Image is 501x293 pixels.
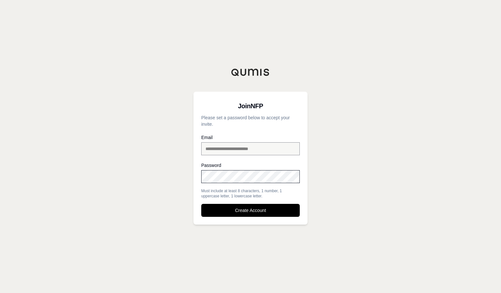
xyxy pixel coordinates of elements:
[201,135,300,140] label: Email
[201,204,300,217] button: Create Account
[201,188,300,199] div: Must include at least 8 characters, 1 number, 1 uppercase letter, 1 lowercase letter.
[201,114,300,127] p: Please set a password below to accept your invite.
[201,163,300,168] label: Password
[231,68,270,76] img: Qumis
[201,100,300,112] h3: Join NFP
